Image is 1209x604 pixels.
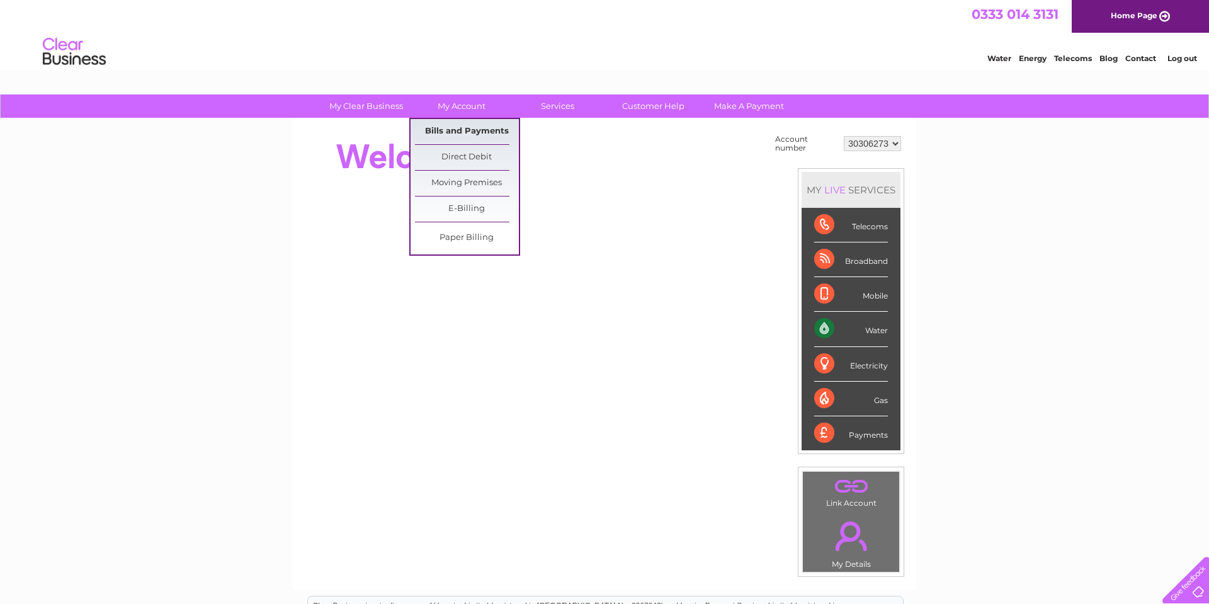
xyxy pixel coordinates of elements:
[410,94,514,118] a: My Account
[697,94,801,118] a: Make A Payment
[814,277,888,312] div: Mobile
[308,7,903,61] div: Clear Business is a trading name of Verastar Limited (registered in [GEOGRAPHIC_DATA] No. 3667643...
[1125,54,1156,63] a: Contact
[814,382,888,416] div: Gas
[806,514,896,558] a: .
[814,208,888,242] div: Telecoms
[802,172,900,208] div: MY SERVICES
[1167,54,1197,63] a: Log out
[1099,54,1118,63] a: Blog
[415,171,519,196] a: Moving Premises
[601,94,705,118] a: Customer Help
[822,184,848,196] div: LIVE
[1054,54,1092,63] a: Telecoms
[415,119,519,144] a: Bills and Payments
[772,132,841,156] td: Account number
[415,197,519,222] a: E-Billing
[415,145,519,170] a: Direct Debit
[814,416,888,450] div: Payments
[814,242,888,277] div: Broadband
[506,94,610,118] a: Services
[802,511,900,573] td: My Details
[314,94,418,118] a: My Clear Business
[42,33,106,71] img: logo.png
[806,475,896,497] a: .
[1019,54,1047,63] a: Energy
[972,6,1059,22] a: 0333 014 3131
[987,54,1011,63] a: Water
[802,471,900,511] td: Link Account
[814,347,888,382] div: Electricity
[814,312,888,346] div: Water
[415,225,519,251] a: Paper Billing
